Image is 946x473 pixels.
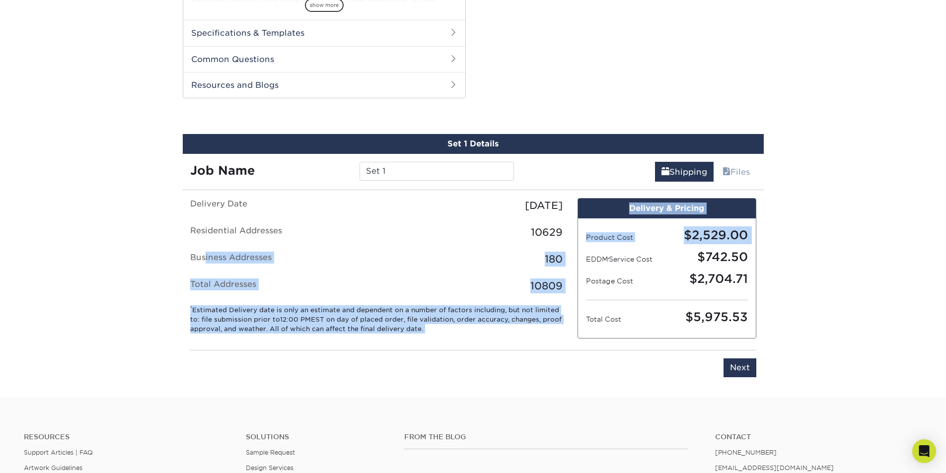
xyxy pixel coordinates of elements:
h4: Solutions [246,433,389,441]
label: Total Cost [586,314,667,324]
a: Files [716,162,756,182]
input: Next [724,358,756,377]
a: Sample Request [246,449,295,456]
div: $5,975.53 [667,308,755,326]
div: $742.50 [667,248,755,266]
a: Contact [715,433,922,441]
span: ® [608,258,609,261]
div: [DATE] [376,198,570,213]
div: $2,529.00 [667,226,755,244]
label: Postage Cost [586,276,667,286]
a: Shipping [655,162,714,182]
input: Enter a job name [360,162,514,181]
label: EDDM Service Cost [586,254,667,264]
h2: Specifications & Templates [183,20,465,46]
label: Total Addresses [183,278,376,293]
div: 10629 [376,225,570,240]
a: Design Services [246,464,293,472]
strong: Job Name [190,163,255,178]
div: Open Intercom Messenger [912,439,936,463]
h4: From the Blog [404,433,688,441]
span: shipping [661,167,669,177]
a: [PHONE_NUMBER] [715,449,777,456]
h2: Common Questions [183,46,465,72]
label: Delivery Date [183,198,376,213]
label: Residential Addresses [183,225,376,240]
label: Business Addresses [183,252,376,267]
label: Product Cost [586,232,667,242]
span: files [723,167,730,177]
div: $2,704.71 [667,270,755,288]
div: Delivery & Pricing [578,199,756,218]
div: 10809 [376,278,570,293]
div: Set 1 Details [183,134,764,154]
div: 180 [376,252,570,267]
span: 12:00 PM [280,316,311,323]
small: Estimated Delivery date is only an estimate and dependent on a number of factors including, but n... [190,305,563,334]
h2: Resources and Blogs [183,72,465,98]
a: [EMAIL_ADDRESS][DOMAIN_NAME] [715,464,834,472]
h4: Resources [24,433,231,441]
